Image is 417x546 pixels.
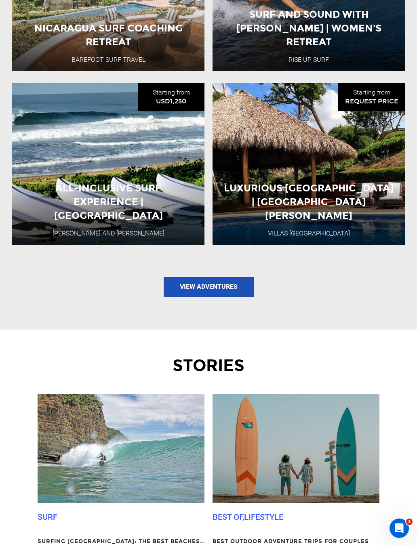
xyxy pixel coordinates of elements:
a: Best Outdoor Adventure Trips for Couples [213,538,379,545]
span: , [242,512,244,522]
iframe: Intercom live chat [390,519,409,538]
img: mert-kahveci-4gKUe_g3UkI-unsplash-800x500.jpg [213,394,379,503]
span: 1 [406,519,413,525]
a: Best Of [213,512,242,522]
a: Surf [38,512,57,522]
a: Surfing [GEOGRAPHIC_DATA]: The Best Beaches For Beginners [38,538,204,545]
a: Lifestyle [244,512,283,522]
img: IMG_8807-800x500.jpg [38,394,204,503]
a: View Adventures [164,277,254,297]
p: Stories [17,354,401,378]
